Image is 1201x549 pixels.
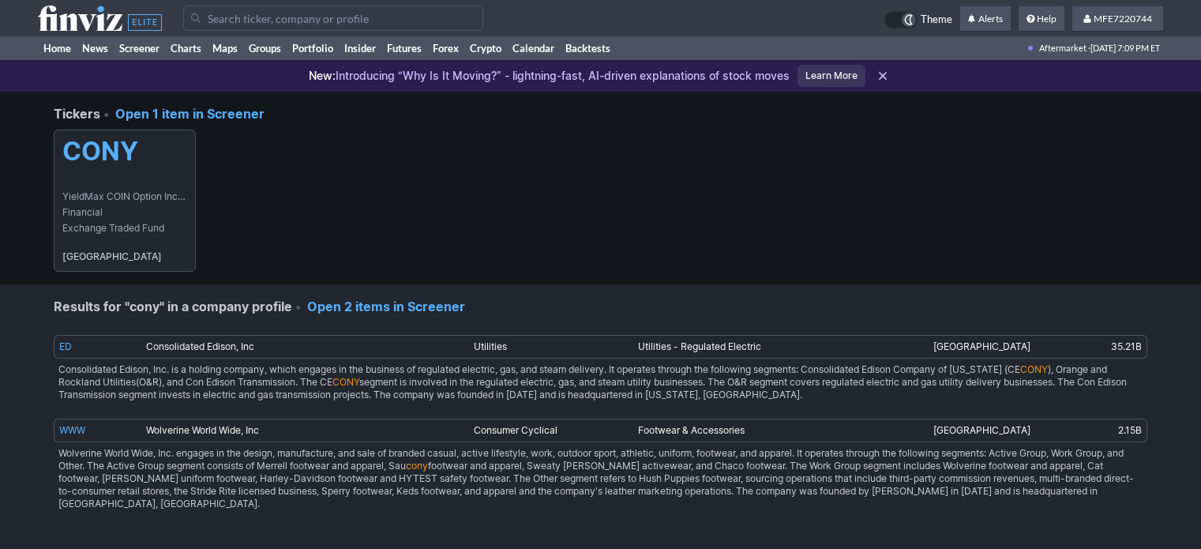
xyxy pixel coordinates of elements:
[309,68,790,84] p: Introducing “Why Is It Moving?” - lightning-fast, AI-driven explanations of stock moves
[62,205,187,220] span: Financial
[929,419,1038,442] td: [GEOGRAPHIC_DATA]
[59,340,72,352] a: ED
[309,69,336,82] span: New:
[1072,6,1163,32] a: MFE7220744
[406,460,428,472] span: cony
[54,92,1147,130] h4: Tickers
[960,6,1011,32] a: Alerts
[62,137,187,167] h5: CONY
[54,130,196,272] a: CONY YieldMax COIN Option Income Strategy ETF Financial Exchange Traded Fund [GEOGRAPHIC_DATA]
[62,189,187,205] span: YieldMax COIN Option Income Strategy ETF
[141,419,470,442] td: Wolverine World Wide, Inc
[62,220,187,236] span: Exchange Traded Fund
[165,36,207,60] a: Charts
[427,36,464,60] a: Forex
[54,284,1147,322] h4: Results for "cony" in a company profile
[1094,13,1152,24] span: MFE7220744
[1038,419,1147,442] td: 2.15B
[54,442,1147,515] td: Wolverine World Wide, Inc. engages in the design, manufacture, and sale of branded casual, active...
[207,36,243,60] a: Maps
[339,36,381,60] a: Insider
[307,299,465,314] a: Open 2 items in Screener
[243,36,287,60] a: Groups
[1020,363,1048,375] span: CONY
[507,36,560,60] a: Calendar
[633,419,929,442] td: Footwear & Accessories
[54,359,1147,406] td: Consolidated Edison, Inc. is a holding company, which engages in the business of regulated electr...
[464,36,507,60] a: Crypto
[929,335,1038,359] td: [GEOGRAPHIC_DATA]
[141,335,470,359] td: Consolidated Edison, Inc
[287,36,339,60] a: Portfolio
[114,36,165,60] a: Screener
[103,106,109,122] span: •
[633,335,929,359] td: Utilities - Regulated Electric
[921,11,952,28] span: Theme
[59,424,85,436] a: WWW
[469,335,633,359] td: Utilities
[1038,335,1147,359] td: 35.21B
[62,249,187,265] b: [GEOGRAPHIC_DATA]
[1090,36,1160,60] span: [DATE] 7:09 PM ET
[38,36,77,60] a: Home
[560,36,616,60] a: Backtests
[884,11,952,28] a: Theme
[798,65,865,87] a: Learn More
[77,36,114,60] a: News
[115,106,265,122] a: Open 1 item in Screener
[469,419,633,442] td: Consumer Cyclical
[295,299,301,314] span: •
[332,376,359,388] span: CONY
[381,36,427,60] a: Futures
[183,6,483,31] input: Search
[1039,36,1090,60] span: Aftermarket ·
[1019,6,1064,32] a: Help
